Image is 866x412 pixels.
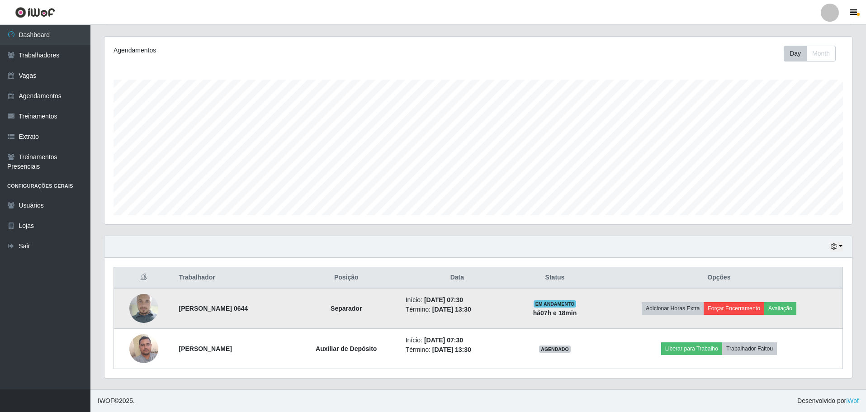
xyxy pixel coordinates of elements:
[179,305,248,312] strong: [PERSON_NAME] 0644
[129,329,158,368] img: 1728418986767.jpeg
[432,346,471,353] time: [DATE] 13:30
[534,300,577,308] span: EM ANDAMENTO
[722,342,777,355] button: Trabalhador Faltou
[98,396,135,406] span: © 2025 .
[846,397,859,404] a: iWof
[424,296,463,303] time: [DATE] 07:30
[432,306,471,313] time: [DATE] 13:30
[114,46,410,55] div: Agendamentos
[533,309,577,317] strong: há 07 h e 18 min
[400,267,514,289] th: Data
[406,345,509,355] li: Término:
[764,302,796,315] button: Avaliação
[406,305,509,314] li: Término:
[15,7,55,18] img: CoreUI Logo
[704,302,764,315] button: Forçar Encerramento
[406,295,509,305] li: Início:
[129,283,158,334] img: 1743423674291.jpeg
[331,305,362,312] strong: Separador
[797,396,859,406] span: Desenvolvido por
[806,46,836,62] button: Month
[784,46,836,62] div: First group
[174,267,293,289] th: Trabalhador
[98,397,114,404] span: IWOF
[596,267,843,289] th: Opções
[642,302,704,315] button: Adicionar Horas Extra
[406,336,509,345] li: Início:
[424,336,463,344] time: [DATE] 07:30
[784,46,843,62] div: Toolbar with button groups
[661,342,722,355] button: Liberar para Trabalho
[539,346,571,353] span: AGENDADO
[784,46,807,62] button: Day
[514,267,596,289] th: Status
[293,267,400,289] th: Posição
[316,345,377,352] strong: Auxiliar de Depósito
[179,345,232,352] strong: [PERSON_NAME]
